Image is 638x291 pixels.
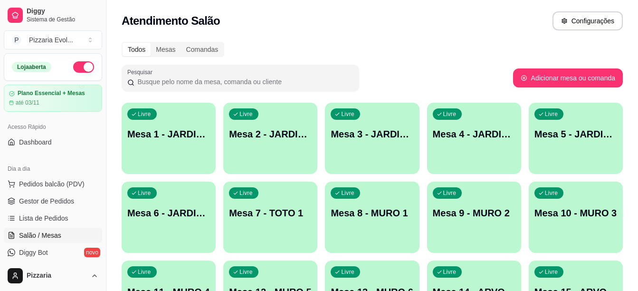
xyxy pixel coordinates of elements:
[433,127,515,141] p: Mesa 4 - JARDIM 4
[443,268,457,276] p: Livre
[73,61,94,73] button: Alterar Status
[134,77,353,87] input: Pesquisar
[513,68,623,87] button: Adicionar mesa ou comanda
[433,206,515,220] p: Mesa 9 - MURO 2
[138,110,151,118] p: Livre
[529,103,623,174] button: LivreMesa 5 - JARDIM 5
[19,196,74,206] span: Gestor de Pedidos
[4,4,102,27] a: DiggySistema de Gestão
[4,30,102,49] button: Select a team
[4,135,102,150] a: Dashboard
[19,213,68,223] span: Lista de Pedidos
[239,110,253,118] p: Livre
[4,194,102,209] a: Gestor de Pedidos
[27,7,98,16] span: Diggy
[151,43,181,56] div: Mesas
[123,43,151,56] div: Todos
[181,43,224,56] div: Comandas
[443,189,457,197] p: Livre
[19,248,48,257] span: Diggy Bot
[443,110,457,118] p: Livre
[552,11,623,30] button: Configurações
[127,127,210,141] p: Mesa 1 - JARDIM 1
[122,103,216,174] button: LivreMesa 1 - JARDIM 1
[325,103,419,174] button: LivreMesa 3 - JARDIM 3
[545,189,558,197] p: Livre
[122,182,216,253] button: LivreMesa 6 - JARDIM 6
[4,228,102,243] a: Salão / Mesas
[427,182,521,253] button: LivreMesa 9 - MURO 2
[18,90,85,97] article: Plano Essencial + Mesas
[341,268,354,276] p: Livre
[127,68,156,76] label: Pesquisar
[29,35,73,45] div: Pizzaria Evol ...
[223,103,317,174] button: LivreMesa 2 - JARDIM 2
[4,85,102,112] a: Plano Essencial + Mesasaté 03/11
[12,35,21,45] span: P
[229,127,312,141] p: Mesa 2 - JARDIM 2
[331,127,413,141] p: Mesa 3 - JARDIM 3
[341,110,354,118] p: Livre
[122,13,220,29] h2: Atendimento Salão
[229,206,312,220] p: Mesa 7 - TOTO 1
[341,189,354,197] p: Livre
[331,206,413,220] p: Mesa 8 - MURO 1
[545,110,558,118] p: Livre
[4,176,102,192] button: Pedidos balcão (PDV)
[27,272,87,280] span: Pizzaria
[19,137,52,147] span: Dashboard
[239,268,253,276] p: Livre
[4,245,102,260] a: Diggy Botnovo
[12,62,51,72] div: Loja aberta
[239,189,253,197] p: Livre
[223,182,317,253] button: LivreMesa 7 - TOTO 1
[19,179,85,189] span: Pedidos balcão (PDV)
[27,16,98,23] span: Sistema de Gestão
[138,268,151,276] p: Livre
[16,99,39,107] article: até 03/11
[4,264,102,287] button: Pizzaria
[325,182,419,253] button: LivreMesa 8 - MURO 1
[529,182,623,253] button: LivreMesa 10 - MURO 3
[4,119,102,135] div: Acesso Rápido
[534,206,617,220] p: Mesa 10 - MURO 3
[534,127,617,141] p: Mesa 5 - JARDIM 5
[138,189,151,197] p: Livre
[4,211,102,226] a: Lista de Pedidos
[4,161,102,176] div: Dia a dia
[19,231,61,240] span: Salão / Mesas
[427,103,521,174] button: LivreMesa 4 - JARDIM 4
[127,206,210,220] p: Mesa 6 - JARDIM 6
[545,268,558,276] p: Livre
